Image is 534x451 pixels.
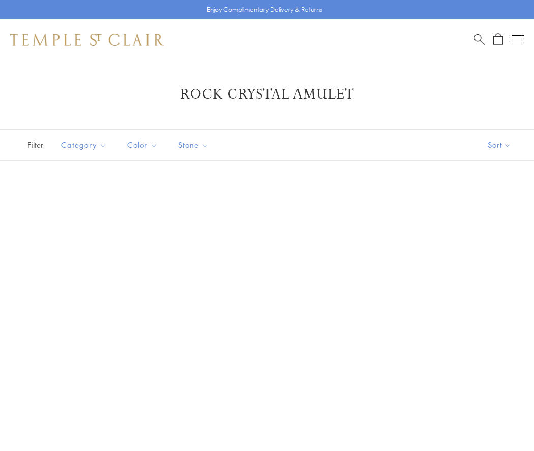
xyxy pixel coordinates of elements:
[207,5,322,15] p: Enjoy Complimentary Delivery & Returns
[465,130,534,160] button: Show sort by
[56,139,114,151] span: Category
[10,34,164,46] img: Temple St. Clair
[493,33,503,46] a: Open Shopping Bag
[512,34,524,46] button: Open navigation
[120,134,165,156] button: Color
[122,139,165,151] span: Color
[170,134,217,156] button: Stone
[474,33,485,46] a: Search
[173,139,217,151] span: Stone
[53,134,114,156] button: Category
[25,85,509,104] h1: Rock Crystal Amulet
